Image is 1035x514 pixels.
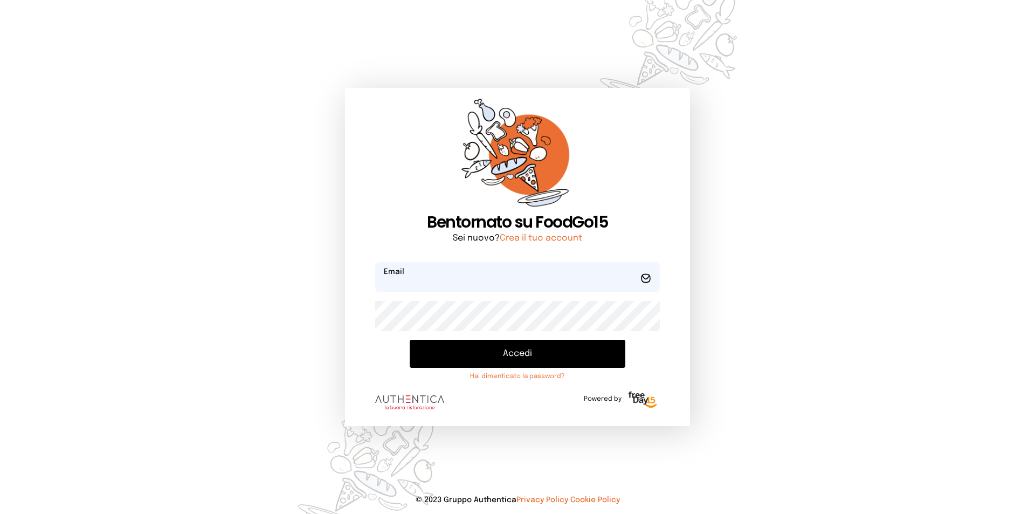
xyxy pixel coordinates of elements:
img: logo.8f33a47.png [375,395,444,409]
span: Powered by [584,395,622,403]
img: logo-freeday.3e08031.png [626,389,660,411]
img: sticker-orange.65babaf.png [461,99,574,213]
a: Cookie Policy [570,496,620,504]
p: © 2023 Gruppo Authentica [17,495,1018,505]
button: Accedi [410,340,625,368]
a: Hai dimenticato la password? [410,372,625,381]
h1: Bentornato su FoodGo15 [375,213,660,232]
p: Sei nuovo? [375,232,660,245]
a: Crea il tuo account [500,234,582,243]
a: Privacy Policy [516,496,568,504]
